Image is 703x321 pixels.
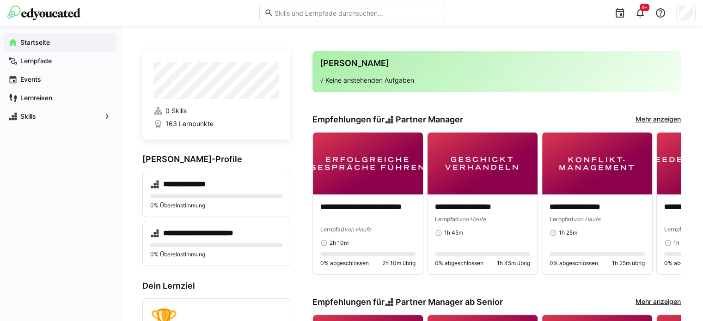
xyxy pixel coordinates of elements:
span: von Haufe [344,226,371,233]
img: image [542,133,652,194]
span: 2h 10m übrig [382,260,416,267]
span: von Haufe [574,216,600,223]
h3: Empfehlungen für [312,115,463,125]
input: Skills und Lernpfade durchsuchen… [273,9,439,17]
p: 0% Übereinstimmung [150,202,282,209]
img: image [313,133,423,194]
span: 0 Skills [165,106,187,115]
span: 1h 25m [559,229,577,236]
h3: Dein Lernziel [142,281,290,291]
span: 1h 45m übrig [497,260,530,267]
span: 0% abgeschlossen [435,260,483,267]
span: Lernpfad [664,226,688,233]
h3: Empfehlungen für [312,297,503,307]
span: von Haufe [459,216,486,223]
h3: [PERSON_NAME]-Profile [142,154,290,164]
a: 0 Skills [153,106,279,115]
h3: [PERSON_NAME] [320,58,673,68]
p: 0% Übereinstimmung [150,251,282,258]
span: 2h 10m [330,239,348,247]
span: 1h 40m [673,239,693,247]
span: Lernpfad [320,226,344,233]
span: 1h 45m [444,229,463,236]
span: Partner Manager [396,115,463,125]
span: 0% abgeschlossen [550,260,598,267]
a: Mehr anzeigen [636,297,681,307]
span: Lernpfad [435,216,459,223]
span: 1h 25m übrig [612,260,645,267]
span: 163 Lernpunkte [165,119,214,128]
span: Lernpfad [550,216,574,223]
span: 0% abgeschlossen [320,260,369,267]
span: Partner Manager ab Senior [396,297,503,307]
p: √ Keine anstehenden Aufgaben [320,76,673,85]
a: Mehr anzeigen [636,115,681,125]
img: image [428,133,538,194]
span: 9+ [642,5,648,10]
